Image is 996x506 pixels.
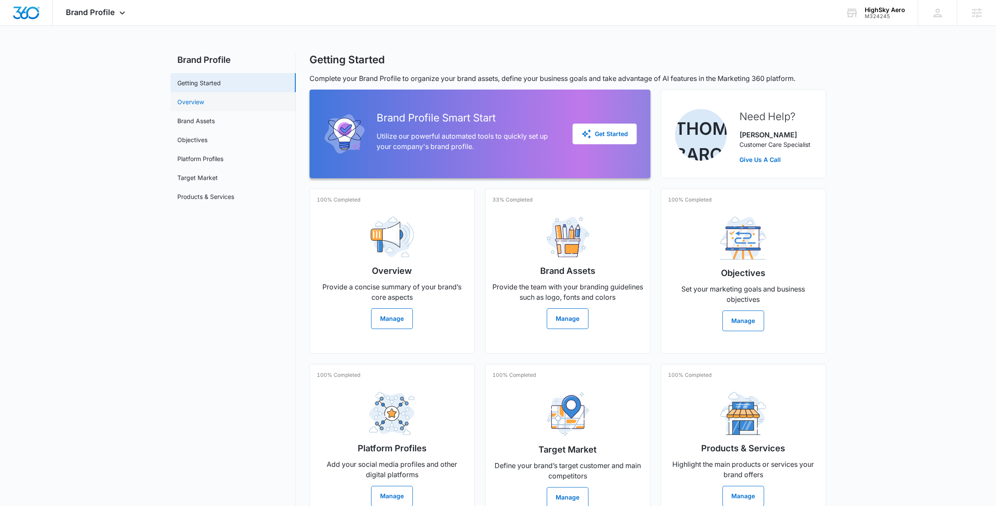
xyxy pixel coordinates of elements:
div: account id [865,13,905,19]
a: Platform Profiles [177,154,223,163]
p: 100% Completed [668,371,711,379]
a: Give Us A Call [739,155,810,164]
a: Overview [177,97,204,106]
h1: Getting Started [309,53,385,66]
p: Define your brand’s target customer and main competitors [492,460,643,481]
p: 100% Completed [668,196,711,204]
h2: Products & Services [701,442,785,455]
button: Manage [547,308,588,329]
p: Provide a concise summary of your brand’s core aspects [317,282,467,302]
a: 100% CompletedObjectivesSet your marketing goals and business objectivesManage [661,189,826,354]
p: 100% Completed [317,196,360,204]
p: 100% Completed [317,371,360,379]
button: Manage [371,308,413,329]
h2: Platform Profiles [358,442,427,455]
p: 100% Completed [492,371,536,379]
p: Complete your Brand Profile to organize your brand assets, define your business goals and take ad... [309,73,826,84]
button: Get Started [572,124,637,144]
h2: Overview [372,264,412,277]
button: Manage [722,310,764,331]
a: Products & Services [177,192,234,201]
p: Customer Care Specialist [739,140,810,149]
span: Brand Profile [66,8,115,17]
p: Utilize our powerful automated tools to quickly set up your company's brand profile. [377,131,559,152]
h2: Brand Profile [170,53,296,66]
p: Provide the team with your branding guidelines such as logo, fonts and colors [492,282,643,302]
h2: Brand Profile Smart Start [377,110,559,126]
a: Brand Assets [177,116,215,125]
p: [PERSON_NAME] [739,130,810,140]
a: Getting Started [177,78,221,87]
div: account name [865,6,905,13]
p: Highlight the main products or services your brand offers [668,459,819,480]
a: 100% CompletedOverviewProvide a concise summary of your brand’s core aspectsManage [309,189,475,354]
h2: Target Market [538,443,597,456]
img: Thomas Baron [675,109,727,161]
a: Target Market [177,173,218,182]
h2: Need Help? [739,109,810,124]
p: Set your marketing goals and business objectives [668,284,819,304]
p: 33% Completed [492,196,532,204]
div: Get Started [581,129,628,139]
h2: Brand Assets [540,264,595,277]
h2: Objectives [721,267,765,279]
a: 33% CompletedBrand AssetsProvide the team with your branding guidelines such as logo, fonts and c... [485,189,650,354]
a: Objectives [177,135,207,144]
p: Add your social media profiles and other digital platforms [317,459,467,480]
